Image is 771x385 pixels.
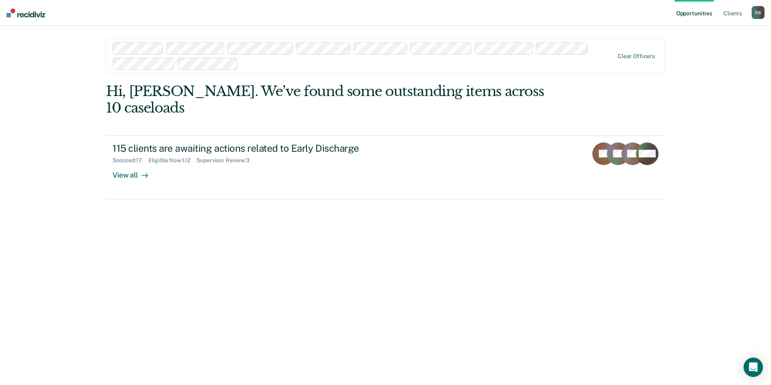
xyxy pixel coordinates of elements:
div: Clear officers [618,53,655,60]
div: Hi, [PERSON_NAME]. We’ve found some outstanding items across 10 caseloads [106,83,553,116]
div: View all [113,164,158,180]
a: 115 clients are awaiting actions related to Early DischargeSnoozed:17Eligible Now:112Supervisor R... [106,136,665,199]
div: Eligible Now : 112 [148,157,197,164]
div: Snoozed : 17 [113,157,148,164]
div: E W [752,6,765,19]
div: Supervisor Review : 3 [196,157,256,164]
img: Recidiviz [6,8,45,17]
button: EW [752,6,765,19]
div: Open Intercom Messenger [744,358,763,377]
div: 115 clients are awaiting actions related to Early Discharge [113,142,396,154]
